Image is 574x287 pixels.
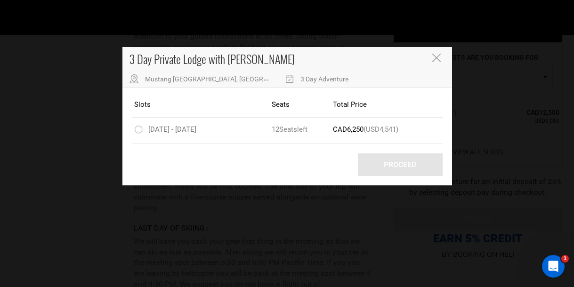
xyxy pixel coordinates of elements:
span: 1 [561,255,569,263]
button: Close [432,54,443,64]
div: Slots [134,100,272,110]
span: CAD6,250 [333,125,364,134]
span: 3 Day Private Lodge with [PERSON_NAME] [129,50,295,67]
div: (USD4,541) [333,125,410,135]
div: left [272,125,333,135]
span: Mustang [GEOGRAPHIC_DATA], [GEOGRAPHIC_DATA], [GEOGRAPHIC_DATA], [GEOGRAPHIC_DATA], [GEOGRAPHIC_D... [145,75,502,83]
span: [DATE] - [DATE] [148,125,196,134]
div: Seats [272,100,333,110]
span: 12 [272,125,297,135]
span: s [293,125,297,134]
span: 3 Day Adventure [300,75,348,83]
span: Seat [279,125,293,134]
div: Total Price [333,100,410,110]
iframe: Intercom live chat [542,255,565,278]
button: Proceed [358,153,443,176]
